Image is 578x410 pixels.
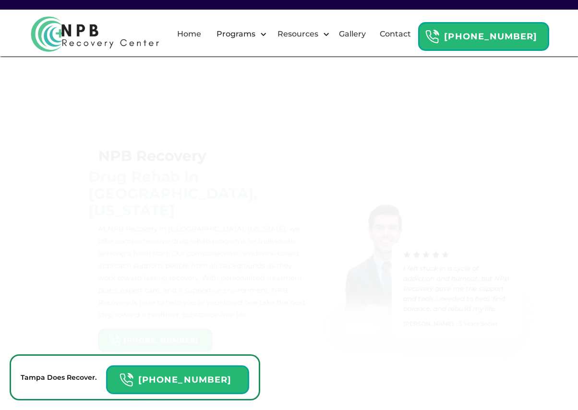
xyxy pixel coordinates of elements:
img: Header Calendar Icons [108,334,120,346]
div: Programs [214,28,258,40]
a: Home [171,19,207,49]
div: Resources [269,19,332,49]
a: Header Calendar Icons[PHONE_NUMBER] [106,361,249,394]
strong: 4.8/5 [180,393,198,401]
img: A man with a beard wearing a white shirt and black tie. [140,383,158,401]
div: on Google [180,392,233,402]
strong: [PHONE_NUMBER] [444,31,537,42]
h1: NPB Recovery [98,147,206,164]
img: A woman in a business suit posing for a picture. [154,383,172,401]
img: Header Calendar Icons [425,29,439,44]
div: Resources [275,28,321,40]
p: [PERSON_NAME] - 5 Years Sober [403,319,510,329]
a: Gallery [333,19,372,49]
strong: [PHONE_NUMBER] [124,336,198,345]
div: Programs [208,19,269,49]
a: Contact [374,19,417,49]
strong: [PHONE_NUMBER] [138,374,231,385]
img: A man with a beard and a mustache. [126,383,144,401]
img: A woman in a blue shirt is smiling. [112,383,130,401]
h1: Drug Rehab in [GEOGRAPHIC_DATA], [US_STATE] [88,168,296,219]
img: A man with a beard smiling at the camera. [98,383,116,401]
img: Header Calendar Icons [119,373,133,387]
p: Tampa Does Recover. [21,372,96,383]
a: Header Calendar Icons[PHONE_NUMBER] [418,17,549,51]
a: Header Calendar Icons[PHONE_NUMBER] [98,325,213,352]
p: I felt stuck in a cycle of addiction and burnout, but NPB Recovery gave me the support and tools ... [403,263,510,314]
p: At NPB Recovery in [GEOGRAPHIC_DATA], [US_STATE], we offer comprehensive drug rehab programs for ... [98,223,305,321]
